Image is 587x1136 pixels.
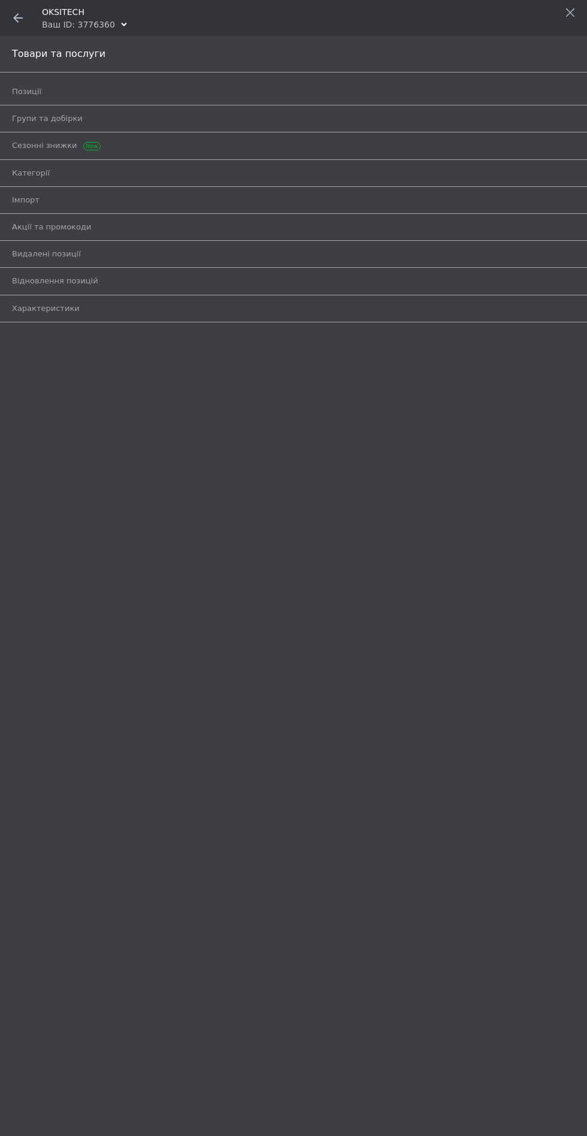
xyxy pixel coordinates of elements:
[12,81,581,102] a: Позиції
[12,222,91,232] span: Акції та промокоди
[12,195,40,206] span: Імпорт
[12,249,81,259] span: Видалені позиції
[12,108,581,129] a: Групи та добірки
[12,298,581,319] a: Характеристики
[42,19,115,31] div: Ваш ID: 3776360
[12,271,581,291] a: Відновлення позицій
[12,168,50,179] span: Категорії
[12,190,581,210] a: Імпорт
[12,135,581,156] a: Сезонні знижки
[12,163,581,183] a: Категорії
[12,217,581,237] a: Акції та промокоди
[12,276,98,286] span: Відновлення позицій
[12,140,98,151] span: Сезонні знижки
[12,303,80,314] span: Характеристики
[12,113,83,124] span: Групи та добірки
[12,86,41,97] span: Позиції
[12,244,581,264] a: Видалені позиції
